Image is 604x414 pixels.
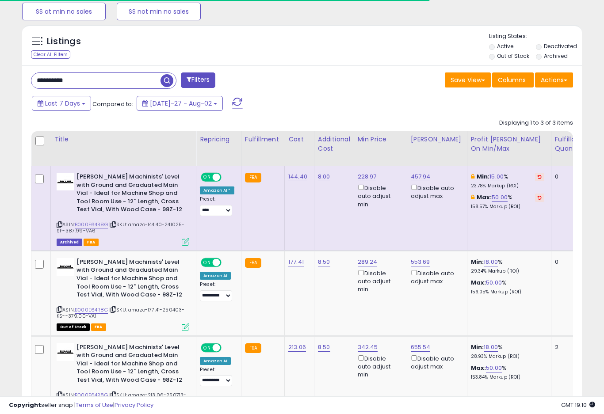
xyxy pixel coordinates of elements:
[486,364,502,372] a: 50.00
[555,135,585,153] div: Fulfillable Quantity
[288,172,307,181] a: 144.40
[544,42,577,50] label: Deactivated
[181,72,215,88] button: Filters
[57,306,185,319] span: | SKU: amazo-177.41-250403-KS--379.00-VA1
[497,52,529,60] label: Out of Stock
[499,119,573,127] div: Displaying 1 to 3 of 3 items
[411,353,460,371] div: Disable auto adjust max
[471,135,547,153] div: Profit [PERSON_NAME] on Min/Max
[76,173,184,216] b: [PERSON_NAME] Machinists' Level with Ground and Graduated Main Vial - Ideal for Machine Shop and ...
[358,258,378,266] a: 289.24
[467,131,551,166] th: The percentage added to the cost of goods (COGS) that forms the calculator for Min & Max prices.
[57,221,185,234] span: | SKU: amazo-144.40-241025-SF-387.99-VA6
[358,343,378,352] a: 342.45
[57,323,90,331] span: All listings that are currently out of stock and unavailable for purchase on Amazon
[220,174,234,181] span: OFF
[245,343,261,353] small: FBA
[477,172,490,181] b: Min:
[411,135,463,144] div: [PERSON_NAME]
[117,3,200,20] button: SS not min no sales
[555,258,582,266] div: 0
[471,343,544,360] div: %
[84,239,99,246] span: FBA
[150,99,212,108] span: [DATE]-27 - Aug-02
[471,289,544,295] p: 156.05% Markup (ROI)
[202,258,213,266] span: ON
[288,135,310,144] div: Cost
[54,135,192,144] div: Title
[535,72,573,87] button: Actions
[245,135,281,144] div: Fulfillment
[471,374,544,380] p: 153.84% Markup (ROI)
[484,258,498,266] a: 18.00
[497,42,513,50] label: Active
[200,272,231,280] div: Amazon AI
[220,258,234,266] span: OFF
[411,343,431,352] a: 655.54
[200,281,234,301] div: Preset:
[492,193,508,202] a: 50.00
[245,173,261,182] small: FBA
[200,196,234,216] div: Preset:
[57,258,74,276] img: 314+32BvQIL._SL40_.jpg
[57,343,74,361] img: 314+32BvQIL._SL40_.jpg
[471,204,544,210] p: 158.57% Markup (ROI)
[9,401,41,409] strong: Copyright
[471,364,486,372] b: Max:
[318,343,330,352] a: 8.50
[220,344,234,351] span: OFF
[288,258,304,266] a: 177.41
[115,401,153,409] a: Privacy Policy
[91,323,106,331] span: FBA
[492,72,534,87] button: Columns
[75,306,108,314] a: B000E64R8G
[477,193,492,201] b: Max:
[411,268,460,285] div: Disable auto adjust max
[445,72,491,87] button: Save View
[489,32,582,41] p: Listing States:
[471,364,544,380] div: %
[411,258,430,266] a: 553.69
[411,183,460,200] div: Disable auto adjust max
[484,343,498,352] a: 18.00
[202,344,213,351] span: ON
[358,353,400,379] div: Disable auto adjust min
[358,172,377,181] a: 228.97
[31,50,70,59] div: Clear All Filters
[137,96,223,111] button: [DATE]-27 - Aug-02
[471,173,544,189] div: %
[47,35,81,48] h5: Listings
[555,343,582,351] div: 2
[411,172,431,181] a: 457.94
[57,173,74,190] img: 314+32BvQIL._SL40_.jpg
[45,99,80,108] span: Last 7 Days
[92,100,133,108] span: Compared to:
[555,173,582,181] div: 0
[32,96,91,111] button: Last 7 Days
[318,258,330,266] a: 8.50
[57,258,189,330] div: ASIN:
[358,268,400,294] div: Disable auto adjust min
[471,279,544,295] div: %
[200,135,237,144] div: Repricing
[471,258,484,266] b: Min:
[358,135,403,144] div: Min Price
[471,353,544,360] p: 28.93% Markup (ROI)
[358,183,400,209] div: Disable auto adjust min
[76,343,184,387] b: [PERSON_NAME] Machinists' Level with Ground and Graduated Main Vial - Ideal for Machine Shop and ...
[471,194,544,210] div: %
[561,401,595,409] span: 2025-08-10 19:10 GMT
[318,172,330,181] a: 8.00
[9,401,153,410] div: seller snap | |
[57,239,82,246] span: Listings that have been deleted from Seller Central
[471,258,544,274] div: %
[202,174,213,181] span: ON
[486,278,502,287] a: 50.00
[76,401,113,409] a: Terms of Use
[471,343,484,351] b: Min:
[245,258,261,268] small: FBA
[471,268,544,274] p: 29.34% Markup (ROI)
[200,357,231,365] div: Amazon AI
[471,183,544,189] p: 23.78% Markup (ROI)
[489,172,504,181] a: 15.00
